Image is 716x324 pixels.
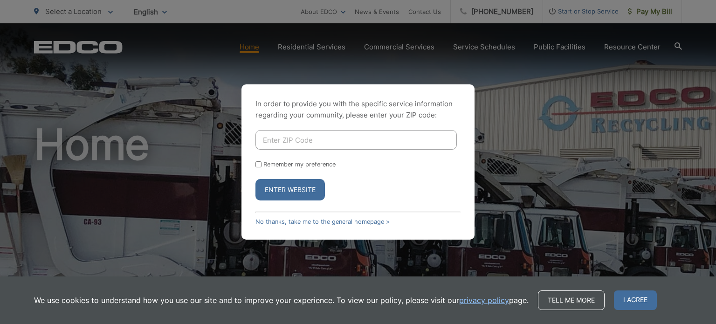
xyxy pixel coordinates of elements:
[538,290,605,310] a: Tell me more
[459,295,509,306] a: privacy policy
[255,130,457,150] input: Enter ZIP Code
[255,218,390,225] a: No thanks, take me to the general homepage >
[34,295,529,306] p: We use cookies to understand how you use our site and to improve your experience. To view our pol...
[263,161,336,168] label: Remember my preference
[255,98,461,121] p: In order to provide you with the specific service information regarding your community, please en...
[614,290,657,310] span: I agree
[255,179,325,200] button: Enter Website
